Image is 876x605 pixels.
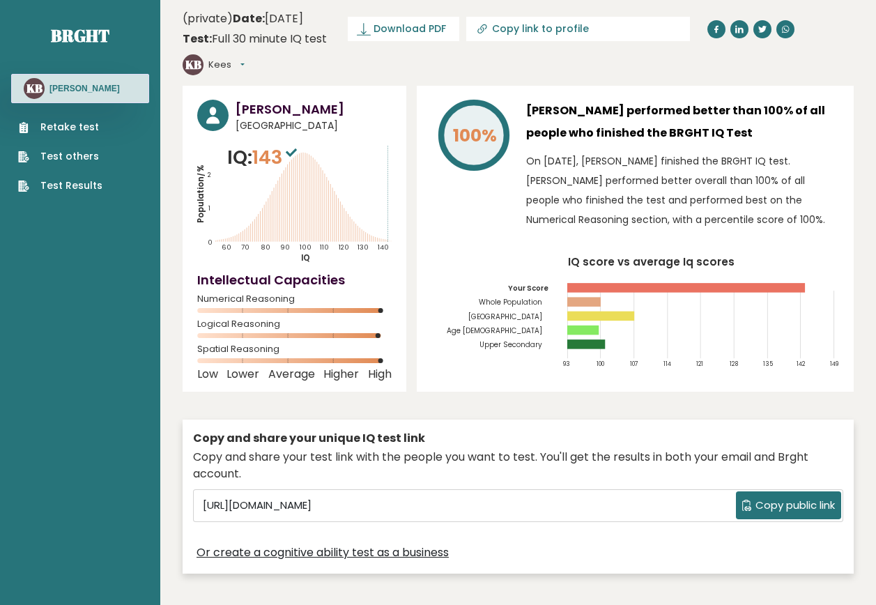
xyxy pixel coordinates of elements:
[508,283,548,293] tspan: Your Score
[339,243,349,252] tspan: 120
[568,254,735,269] tspan: IQ score vs average Iq scores
[183,10,233,26] font: (private)
[797,360,806,368] tspan: 142
[236,100,392,118] h3: [PERSON_NAME]
[663,360,671,368] tspan: 114
[18,149,102,164] a: Test others
[193,449,843,482] div: Copy and share your test link with the people you want to test. You'll get the results in both yo...
[233,10,303,26] font: [DATE]
[185,56,201,72] text: KB
[51,24,109,47] a: Brght
[374,22,446,36] span: Download PDF
[208,238,213,247] tspan: 0
[697,360,704,368] tspan: 121
[208,170,211,179] tspan: 2
[261,243,270,252] tspan: 80
[597,360,604,368] tspan: 100
[358,243,369,252] tspan: 130
[49,83,120,94] h3: [PERSON_NAME]
[368,372,392,377] span: High
[468,312,542,322] tspan: [GEOGRAPHIC_DATA]
[630,360,638,368] tspan: 107
[197,270,392,289] h4: Intellectual Capacities
[193,430,843,447] div: Copy and share your unique IQ test link
[268,372,315,377] span: Average
[233,10,265,26] b: Date:
[197,544,449,561] a: Or create a cognitive ability test as a business
[453,123,497,148] tspan: 100%
[18,120,102,135] a: Retake test
[40,178,102,193] font: Test Results
[227,144,252,170] font: IQ:
[320,243,329,252] tspan: 110
[830,360,838,368] tspan: 149
[208,204,210,213] tspan: 1
[563,360,570,368] tspan: 93
[755,498,835,514] span: Copy public link
[197,321,392,327] span: Logical Reasoning
[730,360,738,368] tspan: 128
[208,58,245,72] button: Kees
[236,118,392,133] span: [GEOGRAPHIC_DATA]
[252,144,282,170] font: 143
[197,346,392,352] span: Spatial Reasoning
[378,243,389,252] tspan: 140
[447,326,542,336] tspan: Age [DEMOGRAPHIC_DATA]
[197,372,218,377] span: Low
[526,100,839,144] h3: [PERSON_NAME] performed better than 100% of all people who finished the BRGHT IQ Test
[226,372,259,377] span: Lower
[736,491,841,519] button: Copy public link
[222,243,231,252] tspan: 60
[18,178,102,193] a: Test Results
[195,164,206,223] tspan: Population/%
[300,243,312,252] tspan: 100
[40,149,99,164] font: Test others
[479,297,542,307] tspan: Whole Population
[241,243,249,252] tspan: 70
[479,339,542,350] tspan: Upper Secondary
[40,120,99,135] font: Retake test
[183,31,212,47] b: Test:
[280,243,290,252] tspan: 90
[763,360,773,368] tspan: 135
[323,372,359,377] span: Higher
[348,17,459,41] a: Download PDF
[526,151,839,229] p: On [DATE], [PERSON_NAME] finished the BRGHT IQ test. [PERSON_NAME] performed better overall than ...
[301,252,310,263] tspan: IQ
[183,31,327,47] font: Full 30 minute IQ test
[197,296,392,302] span: Numerical Reasoning
[26,80,43,96] text: KB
